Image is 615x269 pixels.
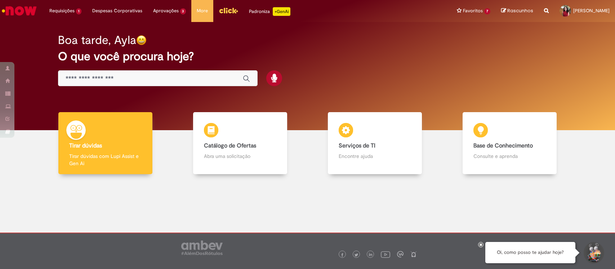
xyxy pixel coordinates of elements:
[197,7,208,14] span: More
[58,34,136,47] h2: Boa tarde, Ayla
[355,253,358,257] img: logo_footer_twitter.png
[58,50,557,63] h2: O que você procura hoje?
[219,5,238,16] img: click_logo_yellow_360x200.png
[173,112,307,175] a: Catálogo de Ofertas Abra uma solicitação
[583,242,604,264] button: Iniciar Conversa de Suporte
[1,4,38,18] img: ServiceNow
[69,153,142,167] p: Tirar dúvidas com Lupi Assist e Gen Ai
[249,7,290,16] div: Padroniza
[339,142,375,149] b: Serviços de TI
[410,251,417,257] img: logo_footer_naosei.png
[92,7,142,14] span: Despesas Corporativas
[463,7,483,14] span: Favoritos
[181,241,223,255] img: logo_footer_ambev_rotulo_gray.png
[442,112,577,175] a: Base de Conhecimento Consulte e aprenda
[397,251,404,257] img: logo_footer_workplace.png
[308,112,442,175] a: Serviços de TI Encontre ajuda
[69,142,102,149] b: Tirar dúvidas
[369,253,373,257] img: logo_footer_linkedin.png
[484,8,490,14] span: 7
[49,7,75,14] span: Requisições
[136,35,147,45] img: happy-face.png
[339,153,411,160] p: Encontre ajuda
[180,8,186,14] span: 3
[340,253,344,257] img: logo_footer_facebook.png
[204,142,256,149] b: Catálogo de Ofertas
[573,8,610,14] span: [PERSON_NAME]
[473,142,533,149] b: Base de Conhecimento
[204,153,276,160] p: Abra uma solicitação
[381,250,390,259] img: logo_footer_youtube.png
[473,153,546,160] p: Consulte e aprenda
[501,8,533,14] a: Rascunhos
[507,7,533,14] span: Rascunhos
[485,242,575,263] div: Oi, como posso te ajudar hoje?
[153,7,179,14] span: Aprovações
[38,112,173,175] a: Tirar dúvidas Tirar dúvidas com Lupi Assist e Gen Ai
[76,8,81,14] span: 1
[273,7,290,16] p: +GenAi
